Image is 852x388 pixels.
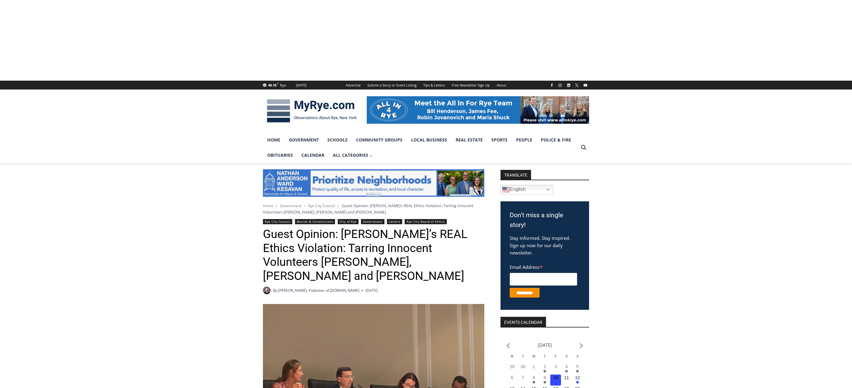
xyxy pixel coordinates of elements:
[544,355,546,358] span: T
[278,288,359,293] a: [PERSON_NAME], Publisher of [DOMAIN_NAME]
[556,82,564,89] a: Instagram
[308,203,335,208] a: Rye City Council
[510,261,577,272] label: Email Address
[538,341,552,349] li: [DATE]
[576,364,579,369] time: 5
[533,375,535,380] time: 8
[263,203,474,214] span: Guest Opinion: [PERSON_NAME]’s REAL Ethics Violation: Tarring Innocent Volunteers [PERSON_NAME], ...
[576,370,579,372] em: Has events
[566,355,568,358] span: S
[537,132,575,148] a: Police & Fire
[550,375,561,386] button: 10
[510,364,515,369] time: 29
[512,132,537,148] a: People
[565,364,568,369] time: 4
[518,375,529,386] button: 7
[263,203,484,215] nav: Breadcrumbs
[575,375,580,380] time: 12
[539,375,550,386] button: 9 Has events
[367,96,589,124] img: All in for Rye
[548,82,555,89] a: Facebook
[550,354,561,364] div: Friday
[342,81,364,90] a: Advertise
[544,375,546,380] time: 9
[544,364,546,369] time: 2
[329,148,377,163] a: All Categories
[576,381,579,383] em: Has events
[539,364,550,375] button: 2 Has events
[532,355,535,358] span: W
[573,82,581,89] a: X
[263,132,285,148] a: Home
[577,355,579,358] span: S
[507,354,518,364] div: Monday
[273,287,277,293] span: By
[493,81,510,90] a: About
[342,81,510,90] nav: Secondary Navigation
[277,82,279,85] span: F
[263,148,297,163] a: Obituaries
[518,364,529,375] button: 30
[528,375,539,386] button: 8 Has events
[561,354,572,364] div: Saturday
[507,343,510,349] a: Previous month
[510,210,580,230] h3: Don't miss a single story!
[352,132,407,148] a: Community Groups
[263,95,361,127] img: MyRye.com
[501,185,553,195] a: English
[544,381,546,383] em: Has events
[285,132,323,148] a: Government
[578,142,589,153] button: View Search Form
[528,354,539,364] div: Wednesday
[263,227,484,283] h1: Guest Opinion: [PERSON_NAME]’s REAL Ethics Violation: Tarring Innocent Volunteers [PERSON_NAME], ...
[296,82,307,88] div: [DATE]
[544,370,546,372] em: Has events
[263,219,292,224] a: Rye City Council
[361,219,384,224] a: Government
[333,152,373,159] span: All Categories
[297,148,329,163] a: Calendar
[501,170,531,180] strong: TRANSLATE
[561,364,572,375] button: 4 Has events
[533,364,535,369] time: 1
[338,219,359,224] a: City of Rye
[564,375,569,380] time: 11
[511,375,513,380] time: 6
[555,364,557,369] time: 3
[510,234,580,256] p: Stay informed. Stay inspired. Sign up now for our daily newsletter.
[337,204,339,208] span: >
[407,132,451,148] a: Local Business
[323,132,352,148] a: Schools
[511,355,513,358] span: M
[501,317,546,327] h2: Events Calendar
[528,364,539,375] button: 1
[451,132,487,148] a: Real Estate
[304,204,306,208] span: >
[263,132,578,163] nav: Primary Navigation
[366,287,377,293] time: [DATE]
[502,186,510,193] img: en
[280,203,301,208] a: Government
[507,375,518,386] button: 6
[555,355,557,358] span: F
[572,375,583,386] button: 12 Has events
[280,82,286,88] div: Rye
[521,364,526,369] time: 30
[295,219,335,224] a: Boards & Commissions
[572,354,583,364] div: Sunday
[518,354,529,364] div: Tuesday
[550,364,561,375] button: 3
[263,287,271,294] a: Author image
[487,132,512,148] a: Sports
[582,82,589,89] a: YouTube
[268,83,276,87] span: 48.18
[539,354,550,364] div: Thursday
[522,355,524,358] span: T
[572,364,583,375] button: 5 Has events
[580,343,583,349] a: Next month
[364,81,420,90] a: Submit a Story or Event Listing
[507,364,518,375] button: 29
